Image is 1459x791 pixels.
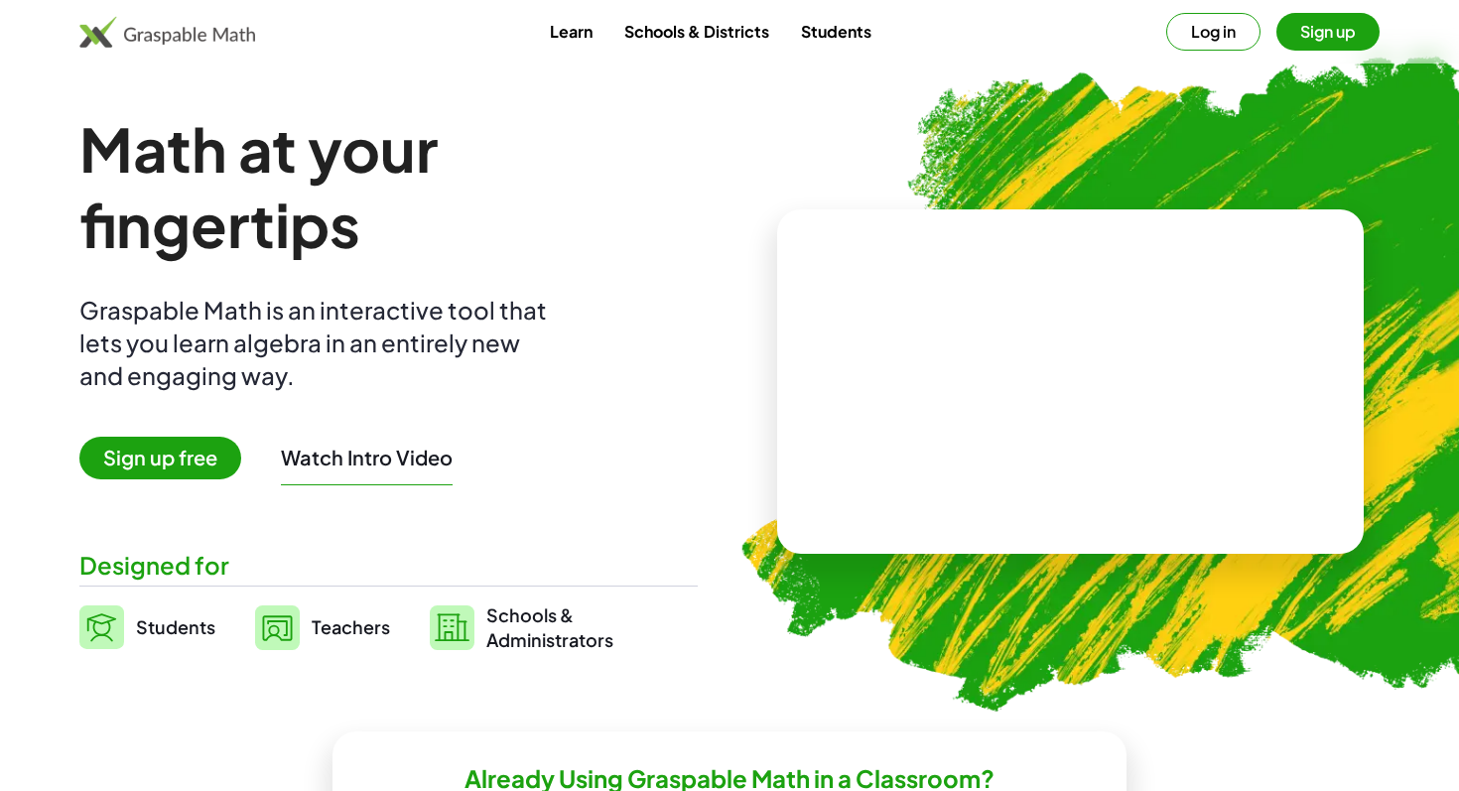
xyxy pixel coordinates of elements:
a: Teachers [255,602,390,652]
img: svg%3e [255,605,300,650]
div: Graspable Math is an interactive tool that lets you learn algebra in an entirely new and engaging... [79,294,556,392]
button: Watch Intro Video [281,445,453,470]
span: Students [136,615,215,638]
img: svg%3e [430,605,474,650]
span: Teachers [312,615,390,638]
span: Schools & Administrators [486,602,613,652]
img: svg%3e [79,605,124,649]
button: Sign up [1276,13,1380,51]
a: Students [79,602,215,652]
div: Designed for [79,549,698,582]
span: Sign up free [79,437,241,479]
video: What is this? This is dynamic math notation. Dynamic math notation plays a central role in how Gr... [922,307,1220,456]
a: Schools & Districts [608,13,785,50]
h1: Math at your fingertips [79,111,698,262]
a: Schools &Administrators [430,602,613,652]
a: Learn [534,13,608,50]
a: Students [785,13,887,50]
button: Log in [1166,13,1260,51]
